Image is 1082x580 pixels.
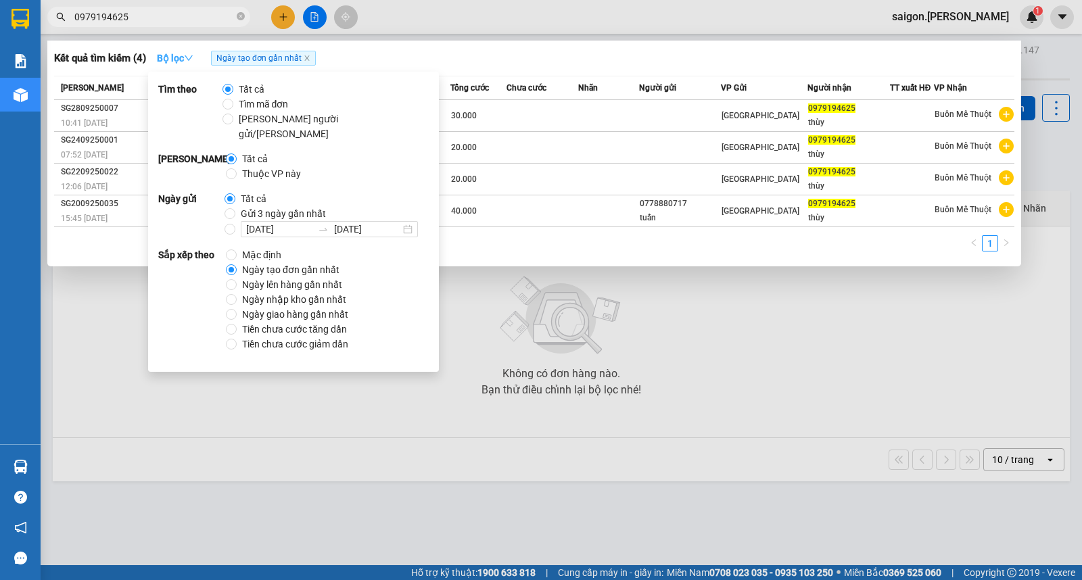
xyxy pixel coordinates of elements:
[935,173,991,183] span: Buôn Mê Thuột
[966,235,982,251] li: Previous Page
[808,116,889,130] div: thùy
[61,133,156,147] div: SG2409250001
[237,262,345,277] span: Ngày tạo đơn gần nhất
[14,491,27,504] span: question-circle
[74,9,234,24] input: Tìm tên, số ĐT hoặc mã đơn
[237,11,245,24] span: close-circle
[211,51,316,66] span: Ngày tạo đơn gần nhất
[146,47,204,69] button: Bộ lọcdown
[11,9,29,29] img: logo-vxr
[640,211,720,225] div: tuấn
[451,111,477,120] span: 30.000
[808,179,889,193] div: thùy
[237,292,352,307] span: Ngày nhập kho gần nhất
[61,165,156,179] div: SG2209250022
[970,239,978,247] span: left
[246,222,312,237] input: Ngày bắt đầu
[54,51,146,66] h3: Kết quả tìm kiếm ( 4 )
[61,83,124,93] span: [PERSON_NAME]
[304,55,310,62] span: close
[808,147,889,162] div: thùy
[999,202,1014,217] span: plus-circle
[808,135,855,145] span: 0979194625
[982,235,998,251] li: 1
[158,151,226,181] strong: [PERSON_NAME]
[237,166,306,181] span: Thuộc VP này
[14,521,27,534] span: notification
[450,83,489,93] span: Tổng cước
[235,206,331,221] span: Gửi 3 ngày gần nhất
[237,151,273,166] span: Tất cả
[237,277,348,292] span: Ngày lên hàng gần nhất
[983,236,997,251] a: 1
[640,197,720,211] div: 0778880717
[808,103,855,113] span: 0979194625
[158,247,226,352] strong: Sắp xếp theo
[14,88,28,102] img: warehouse-icon
[999,170,1014,185] span: plus-circle
[722,206,799,216] span: [GEOGRAPHIC_DATA]
[451,174,477,184] span: 20.000
[318,224,329,235] span: swap-right
[318,224,329,235] span: to
[578,83,598,93] span: Nhãn
[639,83,676,93] span: Người gửi
[61,197,156,211] div: SG2009250035
[722,111,799,120] span: [GEOGRAPHIC_DATA]
[808,167,855,176] span: 0979194625
[237,307,354,322] span: Ngày giao hàng gần nhất
[808,211,889,225] div: thùy
[237,12,245,20] span: close-circle
[935,205,991,214] span: Buôn Mê Thuột
[451,143,477,152] span: 20.000
[158,82,222,141] strong: Tìm theo
[237,247,287,262] span: Mặc định
[61,214,108,223] span: 15:45 [DATE]
[334,222,400,237] input: Ngày kết thúc
[61,118,108,128] span: 10:41 [DATE]
[157,53,193,64] strong: Bộ lọc
[14,54,28,68] img: solution-icon
[721,83,747,93] span: VP Gửi
[14,460,28,474] img: warehouse-icon
[935,141,991,151] span: Buôn Mê Thuột
[999,139,1014,153] span: plus-circle
[890,83,931,93] span: TT xuất HĐ
[807,83,851,93] span: Người nhận
[934,83,967,93] span: VP Nhận
[184,53,193,63] span: down
[998,235,1014,251] button: right
[999,107,1014,122] span: plus-circle
[158,191,225,237] strong: Ngày gửi
[998,235,1014,251] li: Next Page
[61,150,108,160] span: 07:52 [DATE]
[237,337,354,352] span: Tiền chưa cước giảm dần
[233,112,423,141] span: [PERSON_NAME] người gửi/[PERSON_NAME]
[966,235,982,251] button: left
[935,110,991,119] span: Buôn Mê Thuột
[61,182,108,191] span: 12:06 [DATE]
[61,101,156,116] div: SG2809250007
[1002,239,1010,247] span: right
[56,12,66,22] span: search
[233,82,270,97] span: Tất cả
[722,143,799,152] span: [GEOGRAPHIC_DATA]
[808,199,855,208] span: 0979194625
[14,552,27,564] span: message
[722,174,799,184] span: [GEOGRAPHIC_DATA]
[451,206,477,216] span: 40.000
[233,97,294,112] span: Tìm mã đơn
[235,191,272,206] span: Tất cả
[237,322,352,337] span: Tiền chưa cước tăng dần
[507,83,546,93] span: Chưa cước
